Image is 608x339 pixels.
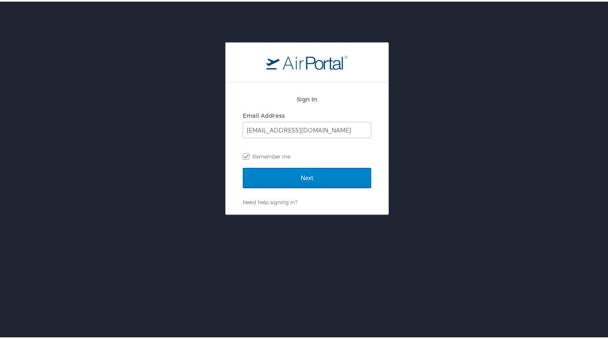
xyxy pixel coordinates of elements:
[266,53,348,68] img: logo
[243,166,371,187] input: Next
[243,110,285,117] label: Email Address
[243,93,371,102] h2: Sign In
[243,197,297,204] a: Need help signing in?
[243,149,371,161] label: Remember me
